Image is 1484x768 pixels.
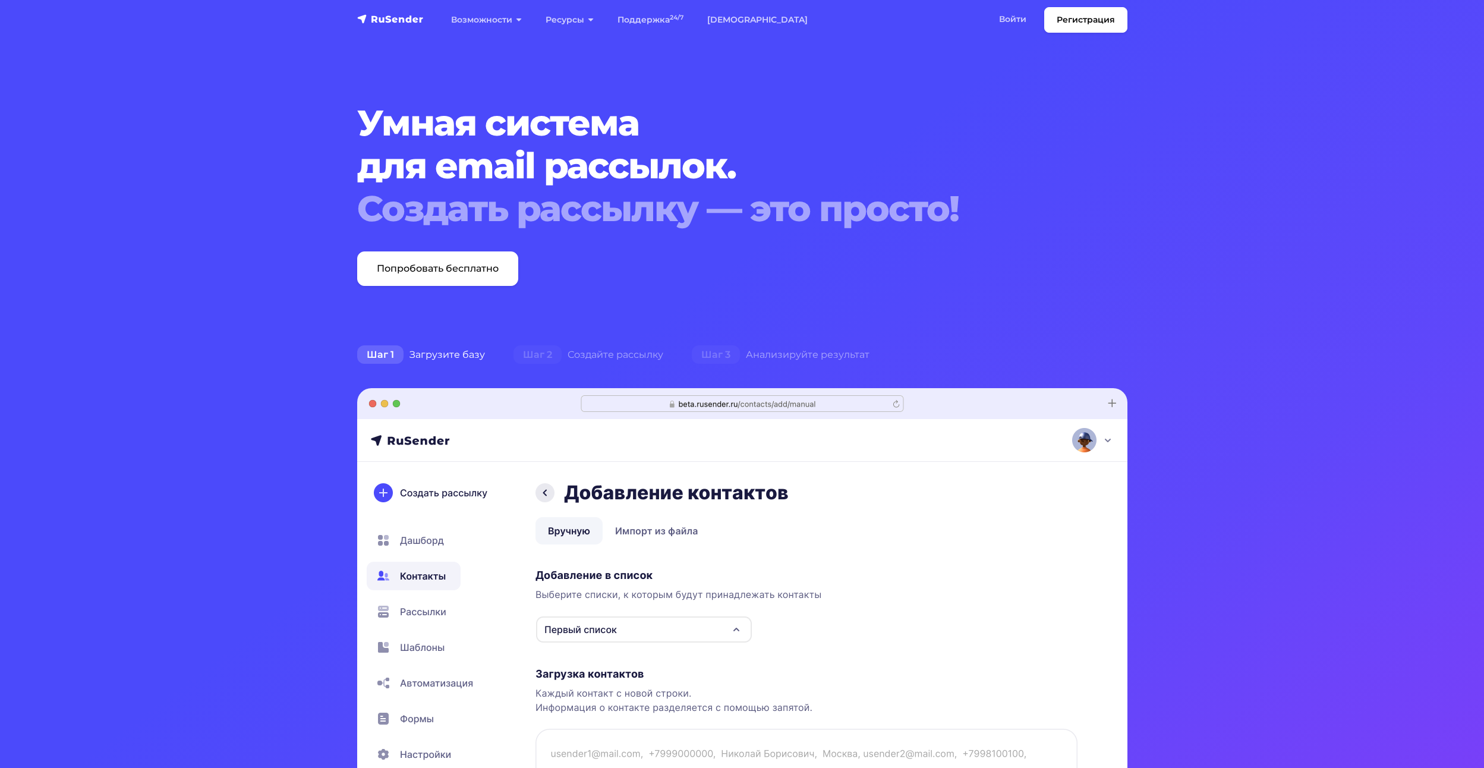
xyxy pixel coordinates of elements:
h1: Умная система для email рассылок. [357,102,1062,230]
a: Войти [987,7,1038,32]
div: Создать рассылку — это просто! [357,187,1062,230]
a: Регистрация [1044,7,1127,33]
sup: 24/7 [670,14,683,21]
span: Шаг 3 [692,345,740,364]
span: Шаг 1 [357,345,404,364]
a: Поддержка24/7 [606,8,695,32]
a: Возможности [439,8,534,32]
div: Анализируйте результат [678,343,884,367]
a: Попробовать бесплатно [357,251,518,286]
a: Ресурсы [534,8,606,32]
a: [DEMOGRAPHIC_DATA] [695,8,820,32]
div: Загрузите базу [343,343,499,367]
span: Шаг 2 [513,345,562,364]
div: Создайте рассылку [499,343,678,367]
img: RuSender [357,13,424,25]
